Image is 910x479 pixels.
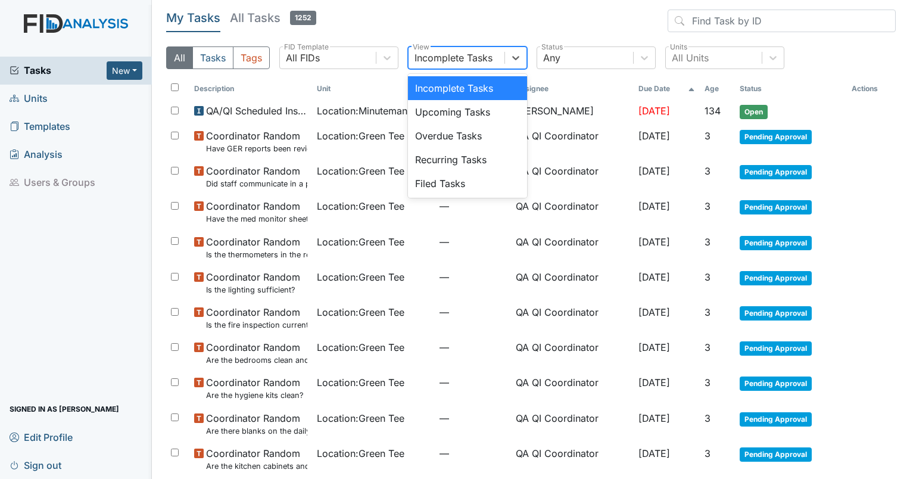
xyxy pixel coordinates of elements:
span: Location : Green Tee [317,164,404,178]
small: Are the kitchen cabinets and floors clean? [206,461,307,472]
span: Pending Approval [740,412,812,427]
span: Coordinator Random Are the hygiene kits clean? [206,375,304,401]
button: All [166,46,193,69]
span: — [440,235,506,249]
small: Are the bedrooms clean and in good repair? [206,354,307,366]
button: New [107,61,142,80]
span: Pending Approval [740,130,812,144]
span: 1252 [290,11,316,25]
span: Pending Approval [740,236,812,250]
span: Location : Green Tee [317,375,404,390]
span: [DATE] [638,412,670,424]
span: [DATE] [638,236,670,248]
span: Coordinator Random Have the med monitor sheets been filled out? [206,199,307,225]
td: QA QI Coordinator [511,335,634,371]
th: Toggle SortBy [634,79,700,99]
span: 3 [705,200,710,212]
span: [DATE] [638,377,670,388]
span: 3 [705,165,710,177]
span: Open [740,105,768,119]
span: Location : Minuteman [317,104,407,118]
span: 3 [705,447,710,459]
span: Analysis [10,145,63,164]
span: Coordinator Random Did staff communicate in a positive demeanor with consumers? [206,164,307,189]
span: Edit Profile [10,428,73,446]
div: All Units [672,51,709,65]
td: QA QI Coordinator [511,159,634,194]
span: Coordinator Random Have GER reports been reviewed by managers within 72 hours of occurrence? [206,129,307,154]
span: Coordinator Random Is the lighting sufficient? [206,270,300,296]
span: Pending Approval [740,306,812,321]
span: 3 [705,130,710,142]
span: 3 [705,306,710,318]
span: — [440,270,506,284]
div: All FIDs [286,51,320,65]
small: Are the hygiene kits clean? [206,390,304,401]
span: Location : Green Tee [317,270,404,284]
th: Assignee [511,79,634,99]
div: Upcoming Tasks [408,100,527,124]
span: [DATE] [638,306,670,318]
div: Any [543,51,560,65]
th: Toggle SortBy [312,79,435,99]
span: Location : Green Tee [317,305,404,319]
span: 3 [705,412,710,424]
td: QA QI Coordinator [511,265,634,300]
div: Type filter [166,46,270,69]
span: — [440,199,506,213]
span: [DATE] [638,105,670,117]
span: Pending Approval [740,165,812,179]
span: Sign out [10,456,61,474]
input: Find Task by ID [668,10,896,32]
span: Templates [10,117,70,136]
span: Location : Green Tee [317,340,404,354]
span: — [440,340,506,354]
span: Location : Green Tee [317,129,404,143]
span: [DATE] [638,130,670,142]
th: Actions [847,79,896,99]
span: Pending Approval [740,377,812,391]
span: Location : Green Tee [317,199,404,213]
small: Have the med monitor sheets been filled out? [206,213,307,225]
span: [DATE] [638,200,670,212]
span: Coordinator Random Is the thermometers in the refrigerator reading between 34 degrees and 40 degr... [206,235,307,260]
span: Location : Green Tee [317,446,404,461]
span: 3 [705,341,710,353]
span: Coordinator Random Are the bedrooms clean and in good repair? [206,340,307,366]
td: QA QI Coordinator [511,371,634,406]
small: Are there blanks on the daily communication logs that have not been addressed by managers? [206,425,307,437]
span: Coordinator Random Are there blanks on the daily communication logs that have not been addressed ... [206,411,307,437]
a: Tasks [10,63,107,77]
span: [DATE] [638,271,670,283]
input: Toggle All Rows Selected [171,83,179,91]
span: Pending Approval [740,447,812,462]
span: Coordinator Random Is the fire inspection current (from the Fire Marshall)? [206,305,307,331]
div: Filed Tasks [408,172,527,195]
span: 3 [705,236,710,248]
span: Pending Approval [740,200,812,214]
td: [PERSON_NAME] [511,99,634,124]
span: [DATE] [638,447,670,459]
th: Toggle SortBy [700,79,735,99]
span: Pending Approval [740,341,812,356]
h5: All Tasks [230,10,316,26]
span: — [440,305,506,319]
button: Tasks [192,46,233,69]
small: Have GER reports been reviewed by managers within 72 hours of occurrence? [206,143,307,154]
th: Toggle SortBy [735,79,847,99]
span: [DATE] [638,165,670,177]
small: Is the lighting sufficient? [206,284,300,296]
td: QA QI Coordinator [511,441,634,477]
h5: My Tasks [166,10,220,26]
td: QA QI Coordinator [511,406,634,441]
span: — [440,375,506,390]
span: Units [10,89,48,108]
td: QA QI Coordinator [511,230,634,265]
small: Is the fire inspection current (from the Fire [PERSON_NAME])? [206,319,307,331]
span: — [440,411,506,425]
span: Location : Green Tee [317,411,404,425]
td: QA QI Coordinator [511,300,634,335]
div: Incomplete Tasks [408,76,527,100]
div: Incomplete Tasks [415,51,493,65]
